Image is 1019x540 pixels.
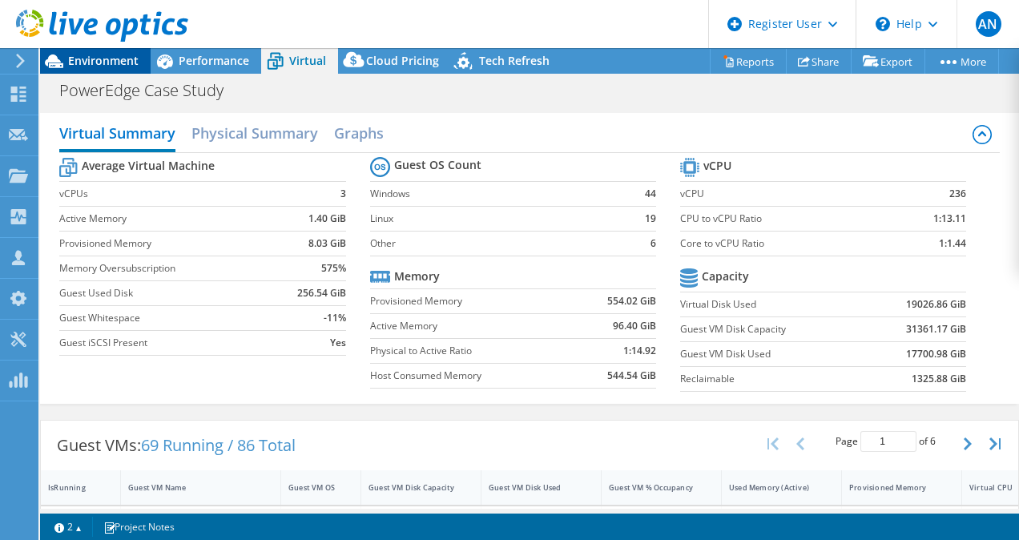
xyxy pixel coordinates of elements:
[48,482,94,493] div: IsRunning
[609,482,695,493] div: Guest VM % Occupancy
[876,17,890,31] svg: \n
[330,335,346,351] b: Yes
[41,421,312,470] div: Guest VMs:
[43,517,93,537] a: 2
[710,49,787,74] a: Reports
[786,49,852,74] a: Share
[370,211,630,227] label: Linux
[939,236,966,252] b: 1:1.44
[906,296,966,312] b: 19026.86 GiB
[59,260,277,276] label: Memory Oversubscription
[59,186,277,202] label: vCPUs
[479,53,550,68] span: Tech Refresh
[650,236,656,252] b: 6
[729,482,815,493] div: Used Memory (Active)
[680,211,891,227] label: CPU to vCPU Ratio
[680,296,868,312] label: Virtual Disk Used
[969,482,1015,493] div: Virtual CPU
[680,346,868,362] label: Guest VM Disk Used
[645,211,656,227] b: 19
[289,53,326,68] span: Virtual
[703,158,731,174] b: vCPU
[340,186,346,202] b: 3
[370,293,573,309] label: Provisioned Memory
[370,186,630,202] label: Windows
[59,335,277,351] label: Guest iSCSI Present
[860,431,916,452] input: jump to page
[370,318,573,334] label: Active Memory
[394,157,481,173] b: Guest OS Count
[324,310,346,326] b: -11%
[607,368,656,384] b: 544.54 GiB
[394,268,440,284] b: Memory
[52,82,248,99] h1: PowerEdge Case Study
[680,186,891,202] label: vCPU
[949,186,966,202] b: 236
[370,236,630,252] label: Other
[702,268,749,284] b: Capacity
[128,482,254,493] div: Guest VM Name
[623,343,656,359] b: 1:14.92
[191,117,318,149] h2: Physical Summary
[924,49,999,74] a: More
[334,117,384,149] h2: Graphs
[645,186,656,202] b: 44
[297,285,346,301] b: 256.54 GiB
[59,211,277,227] label: Active Memory
[613,318,656,334] b: 96.40 GiB
[59,117,175,152] h2: Virtual Summary
[92,517,186,537] a: Project Notes
[308,236,346,252] b: 8.03 GiB
[288,482,334,493] div: Guest VM OS
[680,236,891,252] label: Core to vCPU Ratio
[680,371,868,387] label: Reclaimable
[912,371,966,387] b: 1325.88 GiB
[836,431,936,452] span: Page of
[141,434,296,456] span: 69 Running / 86 Total
[369,482,454,493] div: Guest VM Disk Capacity
[59,236,277,252] label: Provisioned Memory
[366,53,439,68] span: Cloud Pricing
[906,321,966,337] b: 31361.17 GiB
[68,53,139,68] span: Environment
[906,346,966,362] b: 17700.98 GiB
[59,310,277,326] label: Guest Whitespace
[680,321,868,337] label: Guest VM Disk Capacity
[321,260,346,276] b: 575%
[976,11,1001,37] span: AN
[370,368,573,384] label: Host Consumed Memory
[851,49,925,74] a: Export
[933,211,966,227] b: 1:13.11
[849,482,935,493] div: Provisioned Memory
[59,285,277,301] label: Guest Used Disk
[930,434,936,448] span: 6
[370,343,573,359] label: Physical to Active Ratio
[308,211,346,227] b: 1.40 GiB
[489,482,574,493] div: Guest VM Disk Used
[607,293,656,309] b: 554.02 GiB
[179,53,249,68] span: Performance
[82,158,215,174] b: Average Virtual Machine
